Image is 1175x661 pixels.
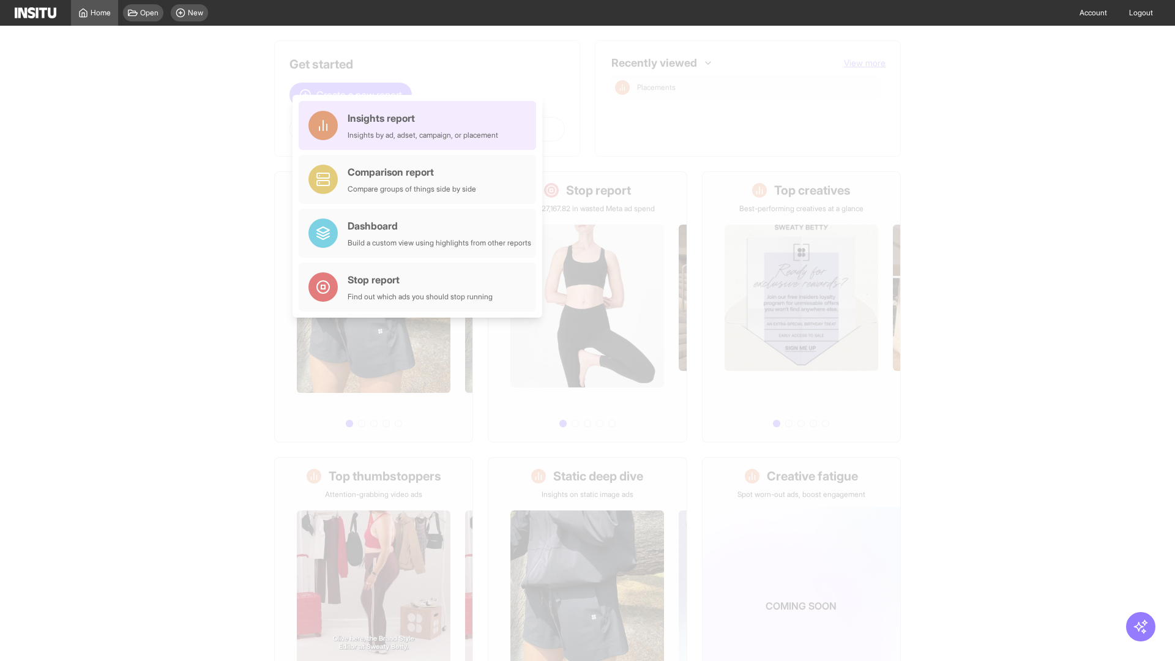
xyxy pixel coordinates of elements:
[15,7,56,18] img: Logo
[91,8,111,18] span: Home
[348,218,531,233] div: Dashboard
[348,238,531,248] div: Build a custom view using highlights from other reports
[348,165,476,179] div: Comparison report
[348,111,498,125] div: Insights report
[348,272,493,287] div: Stop report
[348,130,498,140] div: Insights by ad, adset, campaign, or placement
[348,184,476,194] div: Compare groups of things side by side
[140,8,159,18] span: Open
[348,292,493,302] div: Find out which ads you should stop running
[188,8,203,18] span: New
